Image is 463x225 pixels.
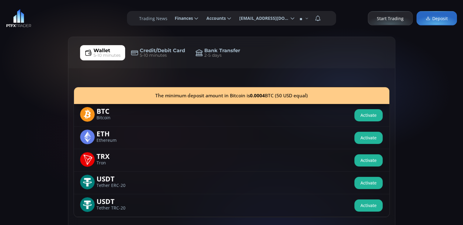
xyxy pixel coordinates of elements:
span: Finances [170,12,193,24]
button: Activate [354,132,383,144]
span: 5-10 minutes [140,52,167,59]
span: TRX [96,152,134,159]
div: The minimum deposit amount in Bitcoin is BTC (50 USD equal) [74,87,389,104]
span: 5-10 minutes [93,52,121,59]
span: ETH [96,130,134,137]
span: [EMAIL_ADDRESS][DOMAIN_NAME] [EMAIL_ADDRESS][DOMAIN_NAME] [235,12,289,24]
span: Tether TRC-20 [96,206,134,210]
span: Ethereum [96,138,134,142]
a: Deposit [416,11,457,26]
label: Trading News [139,15,167,22]
span: USDT [96,197,134,204]
span: Deposit [426,15,448,22]
span: Accounts [202,12,226,24]
span: Wallet [93,47,110,54]
button: Activate [354,177,383,189]
a: Credit/Debit Card5-10 minutes [126,45,190,60]
button: Activate [354,109,383,121]
span: Bitcoin [96,116,134,120]
span: Tether ERC-20 [96,184,134,187]
span: USDT [96,175,134,182]
span: Start Trading [377,15,404,22]
button: Activate [354,199,383,212]
button: Activate [354,154,383,166]
a: Bank Transfer2-5 days [191,45,245,60]
span: Bank Transfer [204,47,240,54]
span: 2-5 days [204,52,222,59]
a: Wallet5-10 minutes [80,45,125,60]
b: 0.0004 [250,92,265,99]
span: Tron [96,161,134,165]
span: Credit/Debit Card [140,47,185,54]
img: LOGO [6,9,31,27]
span: BTC [96,107,134,114]
a: Start Trading [368,11,413,26]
